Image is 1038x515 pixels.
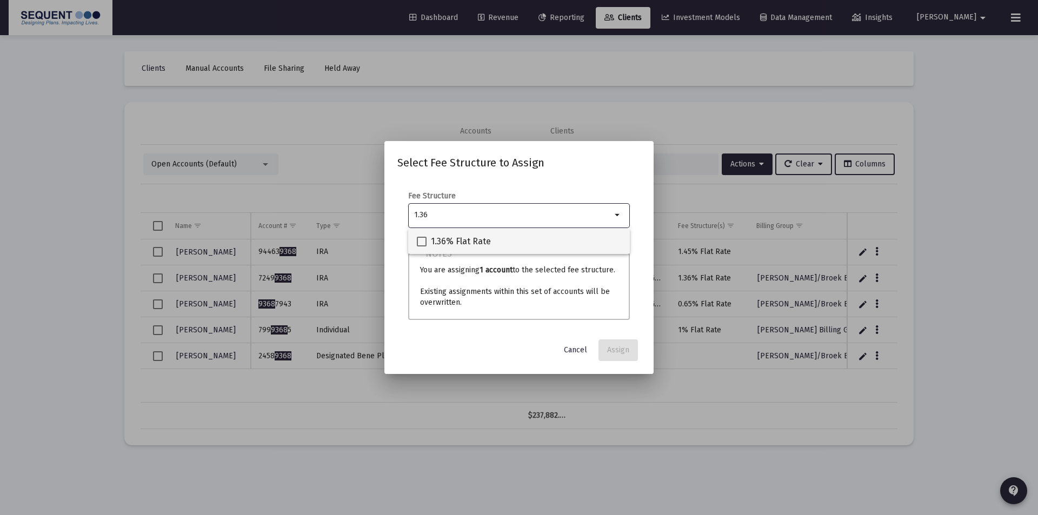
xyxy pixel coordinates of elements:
h3: Notes [420,246,457,262]
mat-chip-list: Selection [414,209,611,222]
span: 1.36% Flat Rate [431,235,491,248]
span: Assign [607,345,629,355]
b: 1 account [480,265,513,275]
label: Fee Structure [408,191,456,200]
button: Assign [598,339,638,361]
mat-icon: arrow_drop_down [611,209,624,222]
h2: Select Fee Structure to Assign [397,154,641,171]
span: Cancel [564,345,587,355]
div: You are assigning to the selected fee structure. Existing assignments within this set of accounts... [408,253,630,320]
input: Select fee structures [414,211,611,219]
button: Cancel [555,339,596,361]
